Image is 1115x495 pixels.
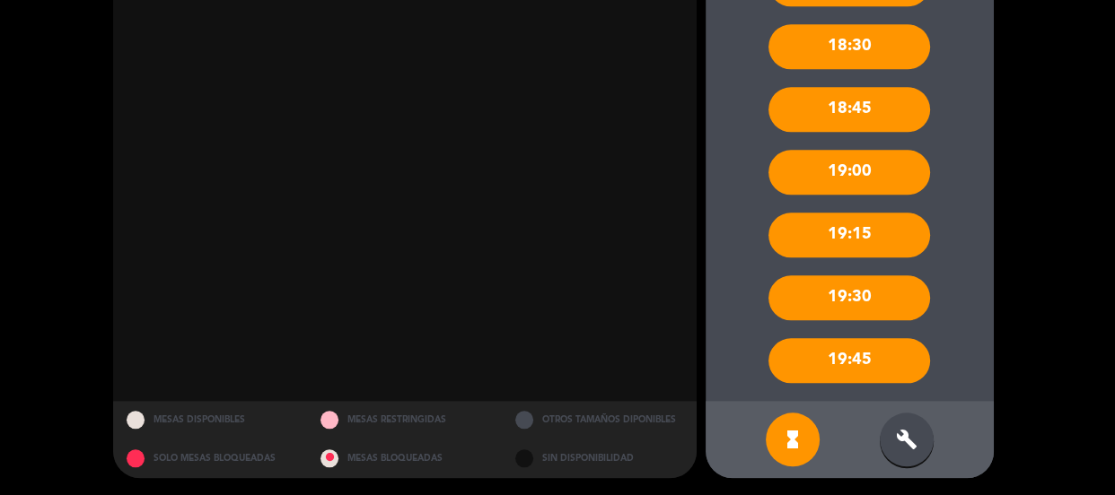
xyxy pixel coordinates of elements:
[768,213,930,257] div: 19:15
[502,439,697,478] div: SIN DISPONIBILIDAD
[768,87,930,132] div: 18:45
[782,429,803,450] i: hourglass_full
[307,439,502,478] div: MESAS BLOQUEADAS
[307,401,502,439] div: MESAS RESTRINGIDAS
[768,24,930,69] div: 18:30
[768,338,930,383] div: 19:45
[896,429,917,450] i: build
[768,150,930,195] div: 19:00
[113,439,308,478] div: SOLO MESAS BLOQUEADAS
[768,275,930,320] div: 19:30
[113,401,308,439] div: MESAS DISPONIBLES
[502,401,697,439] div: OTROS TAMAÑOS DIPONIBLES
